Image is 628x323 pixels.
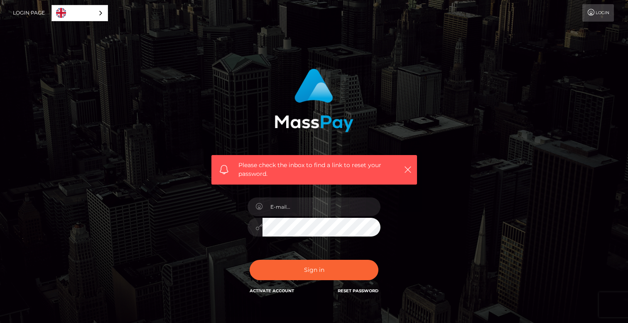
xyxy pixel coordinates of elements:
[250,260,378,280] button: Sign in
[52,5,108,21] aside: Language selected: English
[250,288,294,293] a: Activate Account
[338,288,378,293] a: Reset Password
[238,161,390,178] span: Please check the inbox to find a link to reset your password.
[52,5,108,21] a: English
[13,4,45,22] a: Login Page
[262,197,380,216] input: E-mail...
[275,69,353,132] img: MassPay Login
[52,5,108,21] div: Language
[582,4,614,22] a: Login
